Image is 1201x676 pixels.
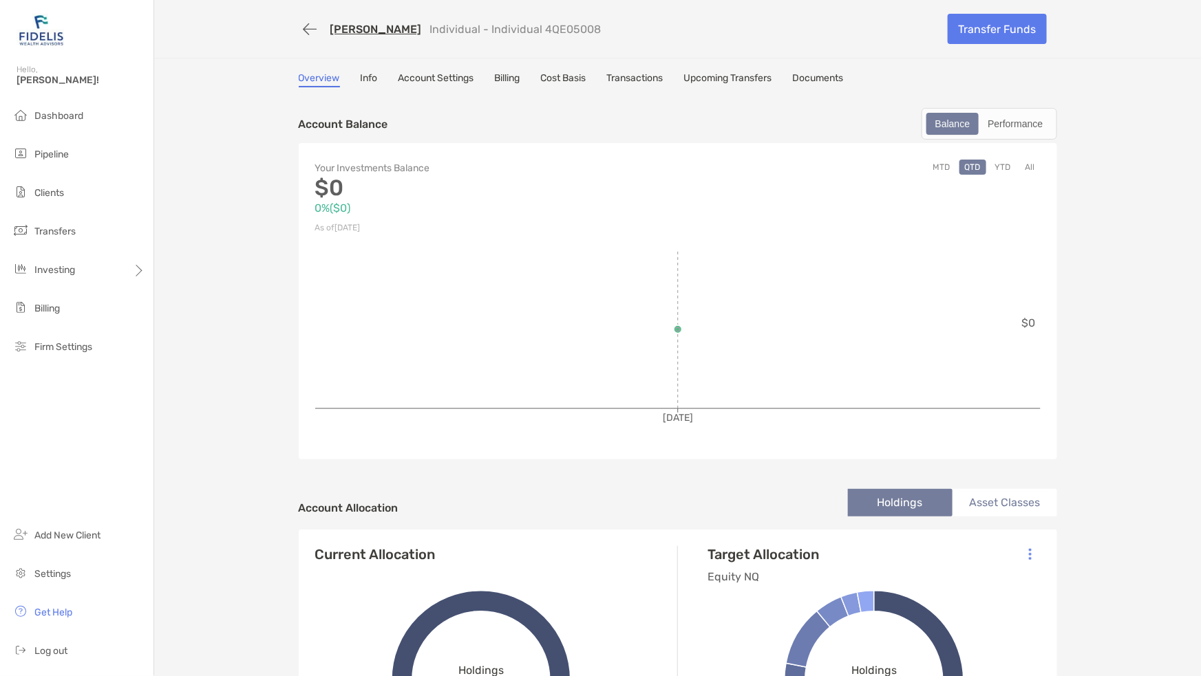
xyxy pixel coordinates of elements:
[663,412,693,424] tspan: [DATE]
[12,107,29,123] img: dashboard icon
[12,565,29,581] img: settings icon
[17,6,66,55] img: Zoe Logo
[34,264,75,276] span: Investing
[34,187,64,199] span: Clients
[330,23,422,36] a: [PERSON_NAME]
[1020,160,1041,175] button: All
[361,72,378,87] a: Info
[541,72,586,87] a: Cost Basis
[980,114,1050,133] div: Performance
[315,546,436,563] h4: Current Allocation
[299,116,388,133] p: Account Balance
[1029,548,1032,560] img: Icon List Menu
[12,338,29,354] img: firm-settings icon
[495,72,520,87] a: Billing
[12,222,29,239] img: transfers icon
[793,72,844,87] a: Documents
[953,489,1057,516] li: Asset Classes
[299,72,340,87] a: Overview
[34,530,100,541] span: Add New Client
[607,72,663,87] a: Transactions
[12,603,29,620] img: get-help icon
[315,179,678,197] p: $0
[708,568,820,585] p: Equity NQ
[430,23,602,36] p: Individual - Individual 4QE05008
[34,110,83,122] span: Dashboard
[398,72,474,87] a: Account Settings
[12,642,29,658] img: logout icon
[922,108,1057,140] div: segmented control
[315,199,678,217] p: 0% ( $0 )
[12,145,29,162] img: pipeline icon
[34,607,72,618] span: Get Help
[928,114,978,133] div: Balance
[12,526,29,543] img: add_new_client icon
[17,74,145,86] span: [PERSON_NAME]!
[708,546,820,563] h4: Target Allocation
[12,261,29,277] img: investing icon
[34,226,76,237] span: Transfers
[299,501,398,514] h4: Account Allocation
[1021,316,1035,329] tspan: $0
[848,489,953,516] li: Holdings
[34,149,69,160] span: Pipeline
[315,219,678,237] p: As of [DATE]
[959,160,986,175] button: QTD
[34,341,92,353] span: Firm Settings
[12,184,29,200] img: clients icon
[315,160,678,177] p: Your Investments Balance
[34,568,71,580] span: Settings
[948,14,1047,44] a: Transfer Funds
[12,299,29,316] img: billing icon
[684,72,772,87] a: Upcoming Transfers
[34,303,60,314] span: Billing
[990,160,1017,175] button: YTD
[928,160,956,175] button: MTD
[34,645,67,657] span: Log out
